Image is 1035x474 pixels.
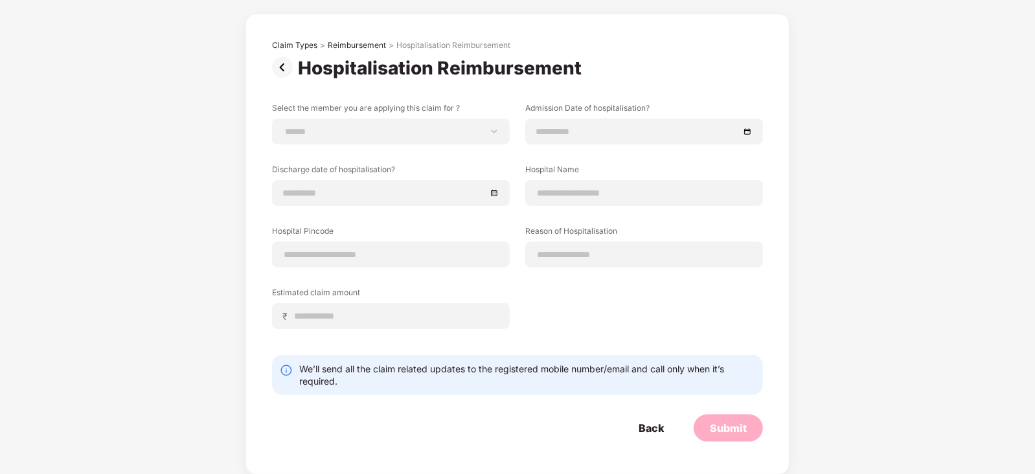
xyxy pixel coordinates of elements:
[320,40,325,51] div: >
[525,102,763,119] label: Admission Date of hospitalisation?
[272,225,510,242] label: Hospital Pincode
[389,40,394,51] div: >
[525,164,763,180] label: Hospital Name
[299,363,755,387] div: We’ll send all the claim related updates to the registered mobile number/email and call only when...
[710,421,747,435] div: Submit
[272,57,298,78] img: svg+xml;base64,PHN2ZyBpZD0iUHJldi0zMngzMiIgeG1sbnM9Imh0dHA6Ly93d3cudzMub3JnLzIwMDAvc3ZnIiB3aWR0aD...
[328,40,386,51] div: Reimbursement
[396,40,510,51] div: Hospitalisation Reimbursement
[272,164,510,180] label: Discharge date of hospitalisation?
[272,287,510,303] label: Estimated claim amount
[280,364,293,377] img: svg+xml;base64,PHN2ZyBpZD0iSW5mby0yMHgyMCIgeG1sbnM9Imh0dHA6Ly93d3cudzMub3JnLzIwMDAvc3ZnIiB3aWR0aD...
[639,421,664,435] div: Back
[272,102,510,119] label: Select the member you are applying this claim for ?
[298,57,587,79] div: Hospitalisation Reimbursement
[272,40,317,51] div: Claim Types
[282,310,293,322] span: ₹
[525,225,763,242] label: Reason of Hospitalisation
